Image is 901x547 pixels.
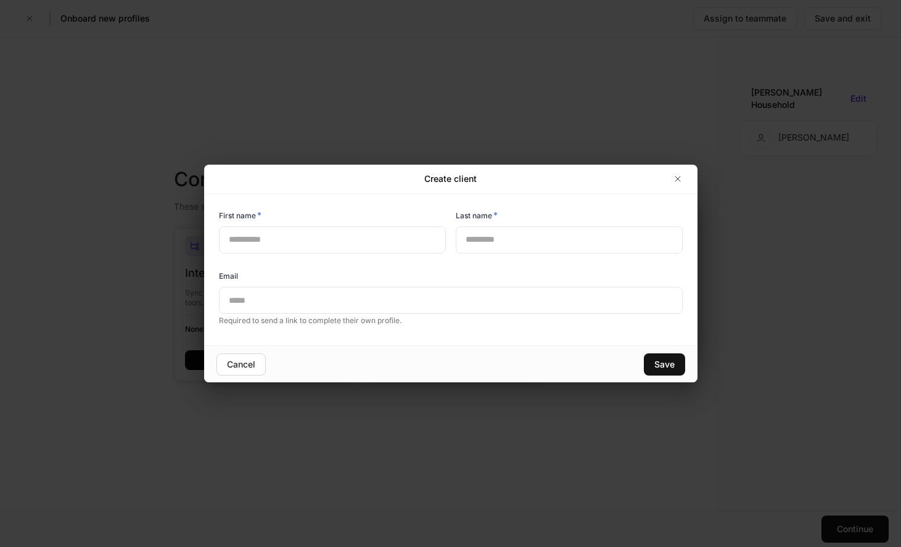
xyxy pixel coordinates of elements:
button: Save [644,353,685,376]
p: Required to send a link to complete their own profile. [219,316,683,326]
div: Cancel [227,358,255,371]
h6: Email [219,270,238,282]
h6: Last name [456,209,498,221]
h6: First name [219,209,261,221]
div: Save [654,358,675,371]
button: Cancel [216,353,266,376]
h2: Create client [424,173,477,185]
